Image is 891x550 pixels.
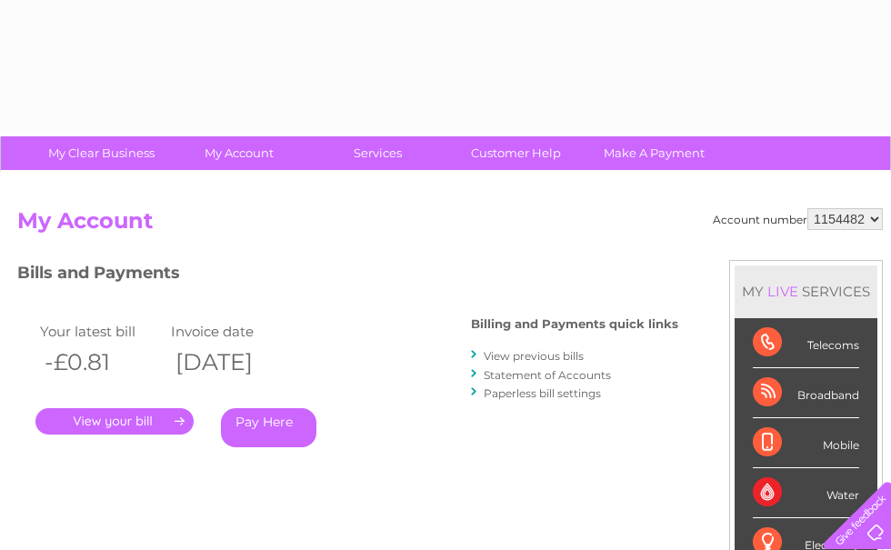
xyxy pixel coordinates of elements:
a: Statement of Accounts [484,368,611,382]
div: Broadband [753,368,859,418]
a: View previous bills [484,349,584,363]
a: . [35,408,194,435]
td: Invoice date [166,319,297,344]
div: Mobile [753,418,859,468]
a: Paperless bill settings [484,386,601,400]
a: Services [303,136,453,170]
a: Customer Help [441,136,591,170]
h4: Billing and Payments quick links [471,317,678,331]
a: My Clear Business [26,136,176,170]
div: Telecoms [753,318,859,368]
a: My Account [165,136,315,170]
div: Water [753,468,859,518]
div: LIVE [764,283,802,300]
th: -£0.81 [35,344,166,381]
a: Pay Here [221,408,316,447]
th: [DATE] [166,344,297,381]
div: Account number [713,208,883,230]
div: MY SERVICES [735,265,877,317]
a: Make A Payment [579,136,729,170]
h2: My Account [17,208,883,243]
td: Your latest bill [35,319,166,344]
h3: Bills and Payments [17,260,678,292]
